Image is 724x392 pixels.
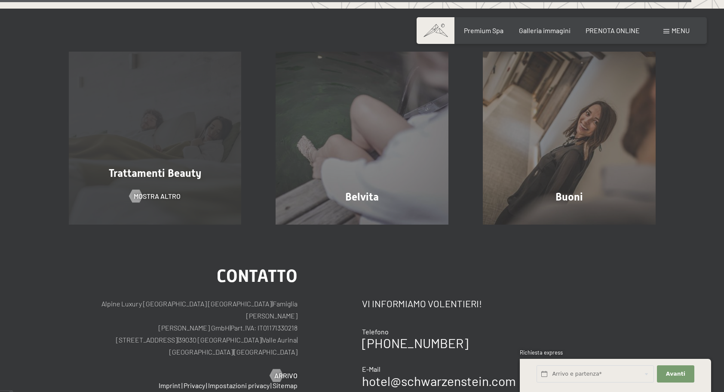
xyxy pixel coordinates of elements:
span: | [206,381,207,389]
button: Avanti [657,365,694,383]
a: Imprint [159,381,181,389]
a: Vacanze wellness in Alto Adige: 7.700m² di spa, 10 saune e… Buoni [466,52,673,225]
span: Richiesta express [520,349,563,356]
a: Impostazioni privacy [208,381,270,389]
a: [PHONE_NUMBER] [362,335,468,351]
span: Avanti [666,370,685,378]
a: Vacanze wellness in Alto Adige: 7.700m² di spa, 10 saune e… Trattamenti Beauty mostra altro [52,52,259,225]
span: | [230,324,230,332]
span: | [178,336,178,344]
span: Menu [672,26,690,34]
span: Belvita [345,191,379,203]
a: Sitemap [273,381,298,389]
a: Vacanze wellness in Alto Adige: 7.700m² di spa, 10 saune e… Belvita [258,52,466,225]
span: | [270,381,272,389]
a: Premium Spa [464,26,503,34]
span: | [181,381,183,389]
span: mostra altro [134,191,181,201]
span: Buoni [555,191,583,203]
a: Privacy [184,381,205,389]
span: Trattamenti Beauty [109,167,201,179]
span: Contatto [217,266,298,286]
span: Vi informiamo volentieri! [362,298,482,309]
a: PRENOTA ONLINE [586,26,640,34]
a: Galleria immagini [519,26,571,34]
span: | [272,299,273,308]
span: | [297,336,298,344]
span: | [233,348,234,356]
span: Arrivo [274,371,298,380]
a: hotel@schwarzenstein.com [362,373,516,389]
p: Alpine Luxury [GEOGRAPHIC_DATA] [GEOGRAPHIC_DATA] Famiglia [PERSON_NAME] [PERSON_NAME] GmbH Part.... [69,298,298,358]
a: Arrivo [270,371,298,380]
span: Telefono [362,327,389,336]
span: E-Mail [362,365,380,373]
